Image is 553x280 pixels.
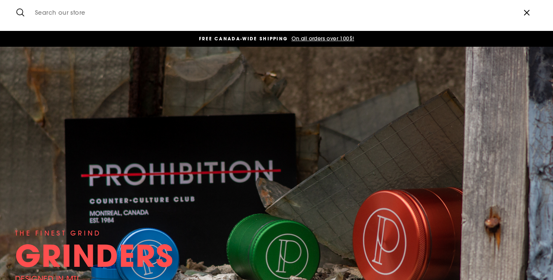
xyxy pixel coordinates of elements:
[15,228,101,239] div: THE FINEST GRIND
[290,35,354,42] span: On all orders over 100$!
[199,35,288,42] span: FREE CANADA-WIDE SHIPPING
[17,35,536,43] a: FREE CANADA-WIDE SHIPPING On all orders over 100$!
[15,240,174,271] div: GRINDERS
